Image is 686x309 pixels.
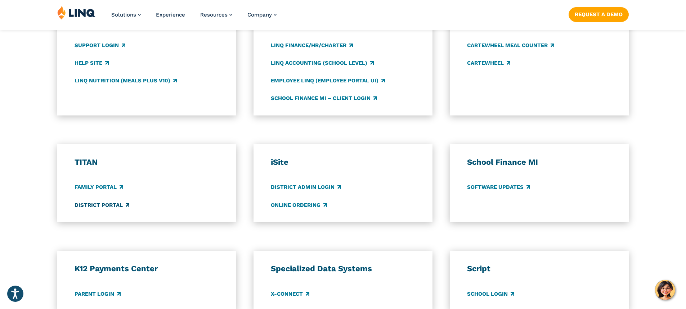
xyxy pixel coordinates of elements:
[271,183,341,191] a: District Admin Login
[467,41,554,49] a: CARTEWHEEL Meal Counter
[75,157,219,167] h3: TITAN
[200,12,232,18] a: Resources
[271,157,416,167] h3: iSite
[467,290,514,298] a: School Login
[247,12,277,18] a: Company
[271,59,374,67] a: LINQ Accounting (school level)
[271,77,385,85] a: Employee LINQ (Employee Portal UI)
[57,6,95,19] img: LINQ | K‑12 Software
[111,12,141,18] a: Solutions
[111,12,136,18] span: Solutions
[467,183,530,191] a: Software Updates
[271,94,377,102] a: School Finance MI – Client Login
[569,7,629,22] a: Request a Demo
[75,201,129,209] a: District Portal
[655,280,675,300] button: Hello, have a question? Let’s chat.
[75,59,109,67] a: Help Site
[247,12,272,18] span: Company
[75,264,219,274] h3: K12 Payments Center
[156,12,185,18] a: Experience
[75,183,123,191] a: Family Portal
[569,6,629,22] nav: Button Navigation
[200,12,228,18] span: Resources
[467,264,612,274] h3: Script
[75,290,121,298] a: Parent Login
[111,6,277,29] nav: Primary Navigation
[271,264,416,274] h3: Specialized Data Systems
[467,59,510,67] a: CARTEWHEEL
[75,77,177,85] a: LINQ Nutrition (Meals Plus v10)
[271,41,353,49] a: LINQ Finance/HR/Charter
[271,290,309,298] a: X-Connect
[467,157,612,167] h3: School Finance MI
[271,201,327,209] a: Online Ordering
[75,41,125,49] a: Support Login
